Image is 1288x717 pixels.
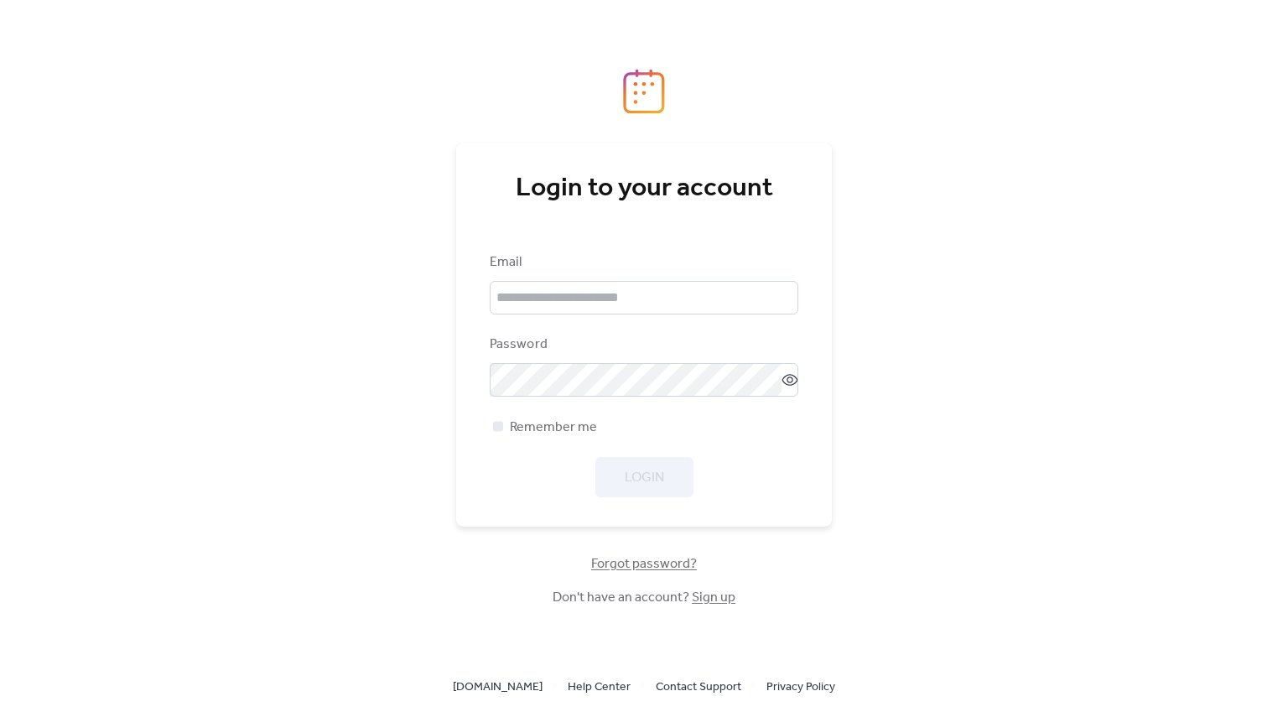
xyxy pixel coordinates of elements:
div: Email [490,252,795,273]
span: Don't have an account? [553,588,735,608]
a: Help Center [568,676,631,697]
div: Login to your account [490,172,798,205]
span: Forgot password? [591,554,697,574]
span: Remember me [510,418,597,438]
div: Password [490,335,795,355]
a: Sign up [692,585,735,610]
img: logo [623,69,665,114]
a: Forgot password? [591,559,697,569]
span: Privacy Policy [766,678,835,698]
a: [DOMAIN_NAME] [453,676,543,697]
span: Help Center [568,678,631,698]
a: Contact Support [656,676,741,697]
span: Contact Support [656,678,741,698]
a: Privacy Policy [766,676,835,697]
span: [DOMAIN_NAME] [453,678,543,698]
